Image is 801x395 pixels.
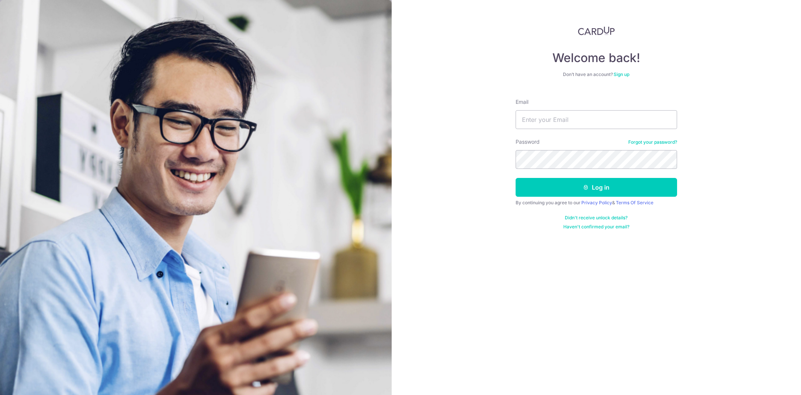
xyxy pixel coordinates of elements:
[516,138,540,146] label: Password
[516,110,677,129] input: Enter your Email
[516,50,677,65] h4: Welcome back!
[565,215,628,221] a: Didn't receive unlock details?
[628,139,677,145] a: Forgot your password?
[616,200,653,205] a: Terms Of Service
[578,26,615,35] img: CardUp Logo
[516,98,528,106] label: Email
[581,200,612,205] a: Privacy Policy
[614,71,629,77] a: Sign up
[516,200,677,206] div: By continuing you agree to our &
[516,178,677,197] button: Log in
[563,224,629,230] a: Haven't confirmed your email?
[516,71,677,77] div: Don’t have an account?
